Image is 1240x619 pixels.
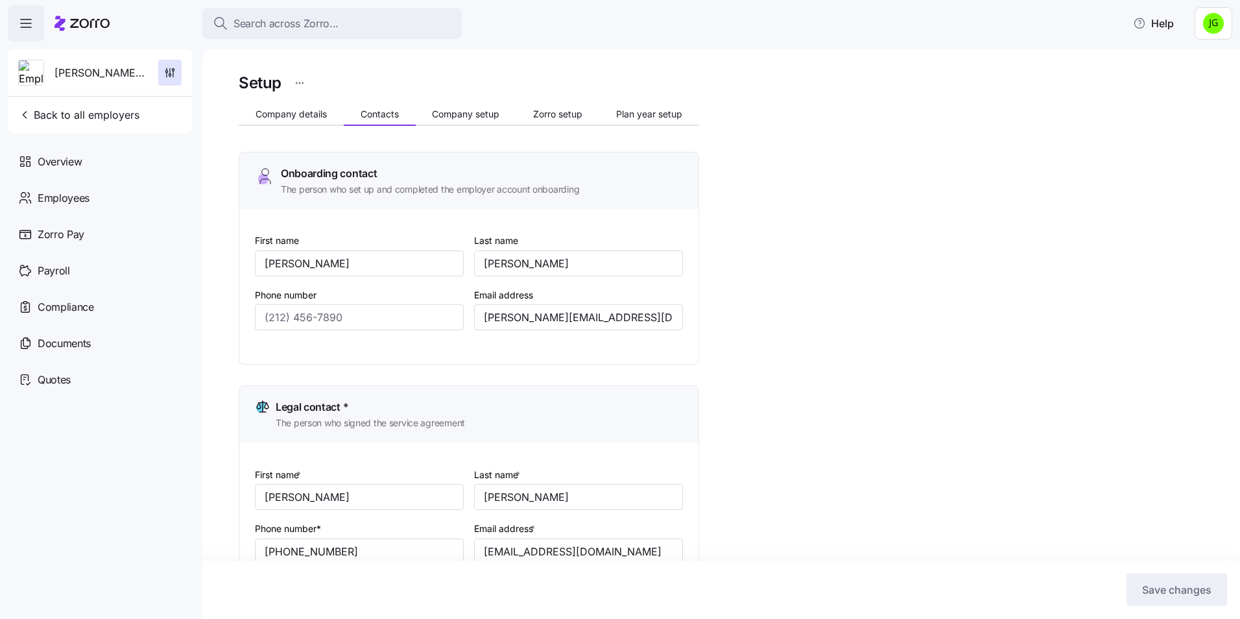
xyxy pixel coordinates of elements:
input: Type first name [255,250,464,276]
span: Company setup [432,110,499,119]
label: Email address [474,522,538,536]
span: Save changes [1142,582,1211,598]
span: Plan year setup [616,110,682,119]
span: Overview [38,154,82,170]
input: Type last name [474,484,683,510]
button: Save changes [1127,574,1227,606]
span: Legal contact * [276,399,348,415]
input: (212) 456-7890 [255,304,464,330]
input: Type email address [474,539,683,564]
span: Contacts [361,110,399,119]
button: Back to all employers [13,102,145,128]
label: Email address [474,288,533,302]
label: Phone number [255,288,316,302]
label: Last name [474,234,518,248]
a: Payroll [8,252,192,289]
a: Zorro Pay [8,216,192,252]
label: First name [255,468,304,482]
span: Documents [38,335,91,352]
label: Phone number* [255,522,321,536]
span: Employees [38,190,89,206]
button: Help [1123,10,1184,36]
span: Back to all employers [18,107,139,123]
input: Type email address [474,304,683,330]
img: Employer logo [19,60,43,86]
label: First name [255,234,299,248]
span: Compliance [38,299,94,315]
a: Quotes [8,361,192,398]
span: Onboarding contact [281,165,377,182]
span: [PERSON_NAME] Fence Company [54,65,148,81]
label: Last name [474,468,523,482]
span: The person who signed the service agreement [276,417,465,430]
img: a4774ed6021b6d0ef619099e609a7ec5 [1203,13,1224,34]
input: Type last name [474,250,683,276]
span: Search across Zorro... [233,16,339,32]
input: Type first name [255,484,464,510]
input: (212) 456-7890 [255,539,464,564]
span: Quotes [38,372,71,388]
span: Company details [256,110,327,119]
a: Documents [8,325,192,361]
a: Overview [8,143,192,180]
span: Payroll [38,263,70,279]
a: Employees [8,180,192,216]
a: Compliance [8,289,192,325]
span: Zorro Pay [38,226,84,243]
h1: Setup [239,73,281,93]
span: Zorro setup [533,110,582,119]
button: Search across Zorro... [202,8,462,39]
span: Help [1133,16,1174,31]
span: The person who set up and completed the employer account onboarding [281,183,579,196]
